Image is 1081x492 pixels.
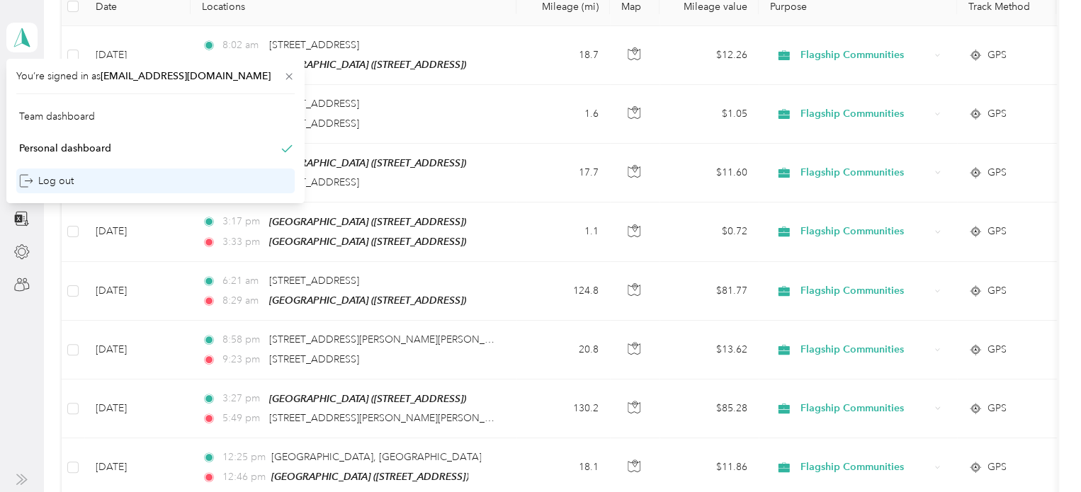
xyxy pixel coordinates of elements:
[516,321,610,379] td: 20.8
[987,459,1007,475] span: GPS
[222,234,263,250] span: 3:33 pm
[269,39,359,51] span: [STREET_ADDRESS]
[516,144,610,202] td: 17.7
[222,469,266,485] span: 12:46 pm
[987,106,1007,122] span: GPS
[800,283,929,299] span: Flagship Communities
[660,144,759,202] td: $11.60
[222,332,263,348] span: 8:58 pm
[516,85,610,143] td: 1.6
[222,273,263,289] span: 6:21 am
[269,98,359,110] span: [STREET_ADDRESS]
[269,353,359,365] span: [STREET_ADDRESS]
[222,352,263,367] span: 9:23 pm
[84,26,191,85] td: [DATE]
[1002,413,1081,492] iframe: Everlance-gr Chat Button Frame
[987,224,1007,239] span: GPS
[800,106,929,122] span: Flagship Communities
[269,176,359,188] span: [STREET_ADDRESS]
[269,333,516,345] span: [STREET_ADDRESS][PERSON_NAME][PERSON_NAME]
[269,412,516,424] span: [STREET_ADDRESS][PERSON_NAME][PERSON_NAME]
[101,70,271,82] span: [EMAIL_ADDRESS][DOMAIN_NAME]
[19,109,95,124] div: Team dashboard
[987,165,1007,181] span: GPS
[800,47,929,63] span: Flagship Communities
[660,26,759,85] td: $12.26
[516,379,610,438] td: 130.2
[269,118,359,130] span: [STREET_ADDRESS]
[987,401,1007,416] span: GPS
[800,401,929,416] span: Flagship Communities
[660,85,759,143] td: $1.05
[19,173,74,188] div: Log out
[222,214,263,229] span: 3:17 pm
[269,294,466,306] span: [GEOGRAPHIC_DATA] ([STREET_ADDRESS])
[84,321,191,379] td: [DATE]
[800,224,929,239] span: Flagship Communities
[271,471,468,482] span: [GEOGRAPHIC_DATA] ([STREET_ADDRESS])
[269,393,466,404] span: [GEOGRAPHIC_DATA] ([STREET_ADDRESS])
[660,202,759,262] td: $0.72
[660,262,759,321] td: $81.77
[269,216,466,227] span: [GEOGRAPHIC_DATA] ([STREET_ADDRESS])
[222,57,263,73] span: 8:26 am
[222,38,263,53] span: 8:02 am
[800,342,929,357] span: Flagship Communities
[222,391,263,406] span: 3:27 pm
[16,69,295,84] span: You’re signed in as
[660,321,759,379] td: $13.62
[84,379,191,438] td: [DATE]
[222,450,266,465] span: 12:25 pm
[222,411,263,426] span: 5:49 pm
[800,459,929,475] span: Flagship Communities
[271,451,481,463] span: [GEOGRAPHIC_DATA], [GEOGRAPHIC_DATA]
[84,262,191,321] td: [DATE]
[269,157,466,168] span: [GEOGRAPHIC_DATA] ([STREET_ADDRESS])
[987,47,1007,63] span: GPS
[222,293,263,309] span: 8:29 am
[516,202,610,262] td: 1.1
[516,26,610,85] td: 18.7
[987,283,1007,299] span: GPS
[269,59,466,70] span: [GEOGRAPHIC_DATA] ([STREET_ADDRESS])
[516,262,610,321] td: 124.8
[987,342,1007,357] span: GPS
[84,202,191,262] td: [DATE]
[19,141,111,156] div: Personal dashboard
[269,236,466,247] span: [GEOGRAPHIC_DATA] ([STREET_ADDRESS])
[269,275,359,287] span: [STREET_ADDRESS]
[660,379,759,438] td: $85.28
[800,165,929,181] span: Flagship Communities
